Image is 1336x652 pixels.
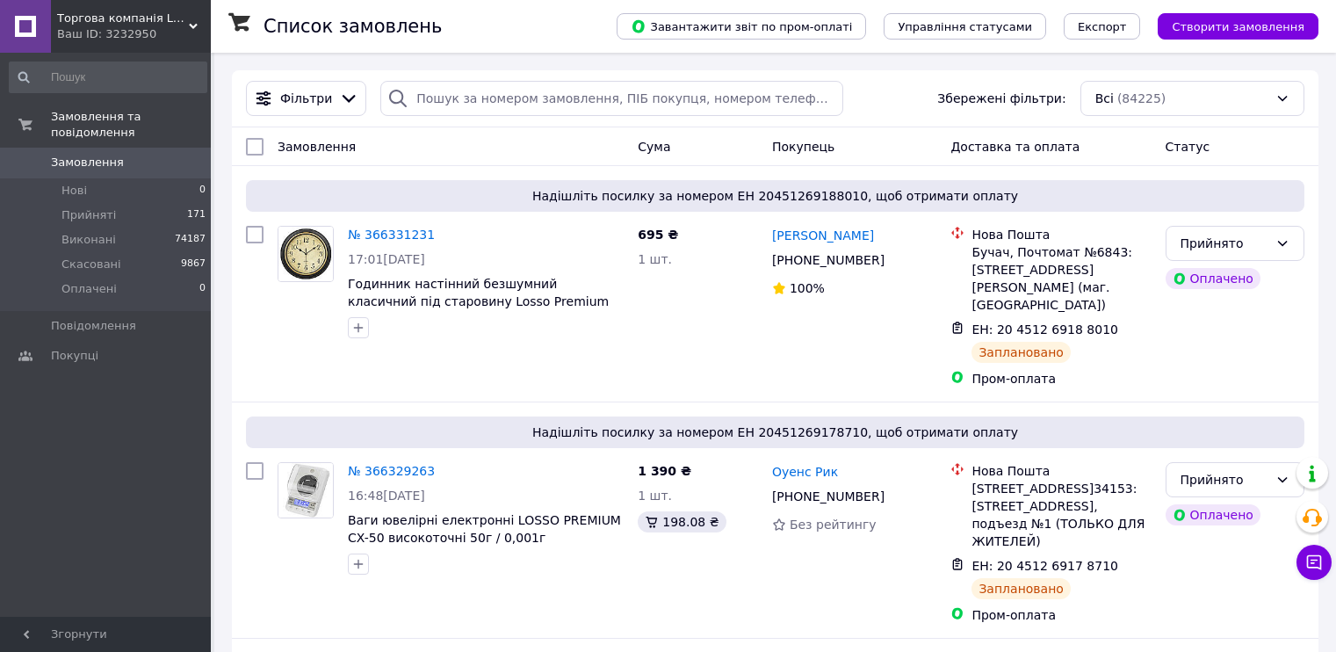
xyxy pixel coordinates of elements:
[253,187,1297,205] span: Надішліть посилку за номером ЕН 20451269188010, щоб отримати оплату
[61,207,116,223] span: Прийняті
[971,342,1071,363] div: Заплановано
[1117,91,1166,105] span: (84225)
[181,257,206,272] span: 9867
[199,183,206,199] span: 0
[638,228,678,242] span: 695 ₴
[278,140,356,154] span: Замовлення
[57,26,211,42] div: Ваш ID: 3232950
[51,109,211,141] span: Замовлення та повідомлення
[769,248,888,272] div: [PHONE_NUMBER]
[971,243,1151,314] div: Бучач, Почтомат №6843: [STREET_ADDRESS][PERSON_NAME] (маг. [GEOGRAPHIC_DATA])
[1078,20,1127,33] span: Експорт
[9,62,207,93] input: Пошук
[772,227,874,244] a: [PERSON_NAME]
[971,226,1151,243] div: Нова Пошта
[278,463,333,518] img: Фото товару
[1064,13,1141,40] button: Експорт
[638,489,672,503] span: 1 шт.
[950,140,1080,154] span: Доставка та оплата
[1181,234,1268,253] div: Прийнято
[1166,140,1210,154] span: Статус
[51,318,136,334] span: Повідомлення
[175,232,206,248] span: 74187
[348,513,621,545] a: Ваги ювелірні електронні LOSSO PREMIUM CX-50 високоточні 50г / 0,001г
[790,518,877,532] span: Без рейтингу
[971,480,1151,550] div: [STREET_ADDRESS]34153: [STREET_ADDRESS], подъезд №1 (ТОЛЬКО ДЛЯ ЖИТЕЛЕЙ)
[61,183,87,199] span: Нові
[264,16,442,37] h1: Список замовлень
[937,90,1065,107] span: Збережені фільтри:
[971,559,1118,573] span: ЕН: 20 4512 6917 8710
[1166,504,1260,525] div: Оплачено
[898,20,1032,33] span: Управління статусами
[884,13,1046,40] button: Управління статусами
[51,348,98,364] span: Покупці
[790,281,825,295] span: 100%
[1181,470,1268,489] div: Прийнято
[971,370,1151,388] div: Пром-оплата
[187,207,206,223] span: 171
[380,81,843,116] input: Пошук за номером замовлення, ПІБ покупця, номером телефону, Email, номером накладної
[769,484,888,509] div: [PHONE_NUMBER]
[1095,90,1114,107] span: Всі
[61,257,121,272] span: Скасовані
[348,228,435,242] a: № 366331231
[1158,13,1318,40] button: Створити замовлення
[253,424,1297,441] span: Надішліть посилку за номером ЕН 20451269178710, щоб отримати оплату
[772,140,834,154] span: Покупець
[278,227,333,281] img: Фото товару
[348,277,609,326] a: Годинник настінний безшумний класичний під старовину Losso Premium VINTAGE (arabic)
[638,140,670,154] span: Cума
[278,226,334,282] a: Фото товару
[348,252,425,266] span: 17:01[DATE]
[1296,545,1332,580] button: Чат з покупцем
[971,606,1151,624] div: Пром-оплата
[57,11,189,26] span: Торгова компанія LOSSO
[638,511,726,532] div: 198.08 ₴
[280,90,332,107] span: Фільтри
[971,322,1118,337] span: ЕН: 20 4512 6918 8010
[772,463,838,481] a: Оуенс Рик
[61,232,116,248] span: Виконані
[348,489,425,503] span: 16:48[DATE]
[348,464,435,478] a: № 366329263
[631,18,852,34] span: Завантажити звіт по пром-оплаті
[638,464,691,478] span: 1 390 ₴
[1166,268,1260,289] div: Оплачено
[971,462,1151,480] div: Нова Пошта
[971,578,1071,599] div: Заплановано
[199,281,206,297] span: 0
[278,462,334,518] a: Фото товару
[638,252,672,266] span: 1 шт.
[1140,18,1318,33] a: Створити замовлення
[61,281,117,297] span: Оплачені
[1172,20,1304,33] span: Створити замовлення
[51,155,124,170] span: Замовлення
[617,13,866,40] button: Завантажити звіт по пром-оплаті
